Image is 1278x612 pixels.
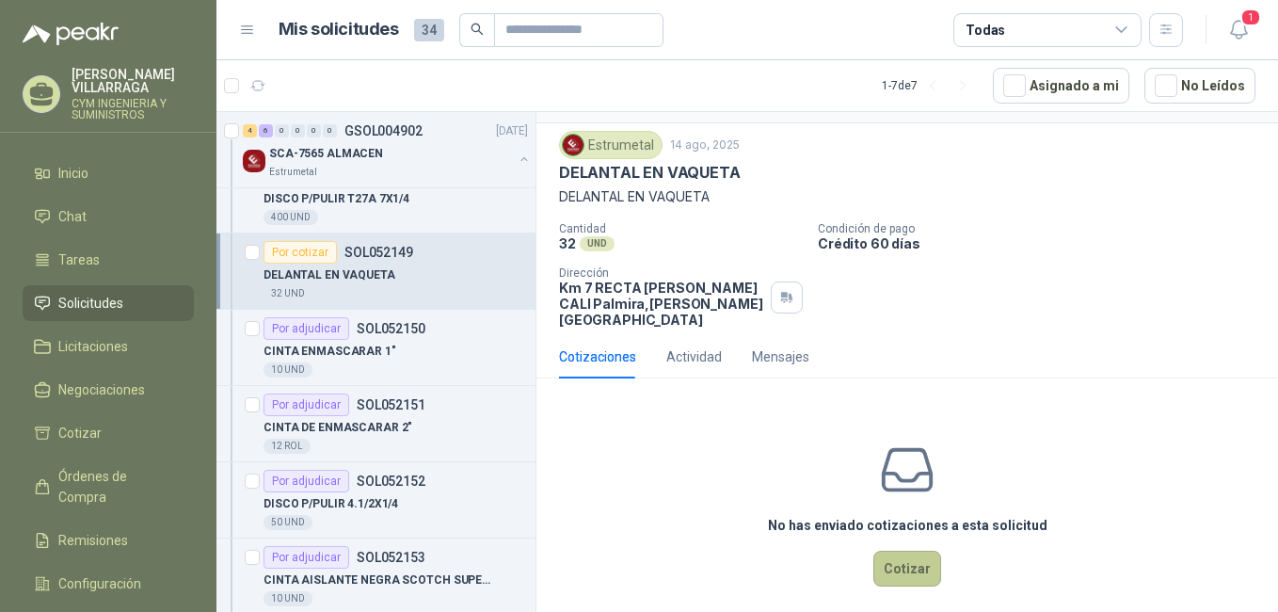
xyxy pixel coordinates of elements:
span: 34 [414,19,444,41]
p: SOL052152 [357,475,425,488]
div: 10 UND [264,362,312,378]
p: SOL052153 [357,551,425,564]
a: Por adjudicarSOL052148DISCO P/PULIR T27A 7X1/4400 UND [216,157,535,234]
p: CYM INGENIERIA Y SUMINISTROS [72,98,194,121]
span: Remisiones [58,530,128,551]
div: UND [580,236,615,251]
p: 32 [559,235,576,251]
div: Por adjudicar [264,470,349,492]
a: Solicitudes [23,285,194,321]
div: Cotizaciones [559,346,636,367]
div: Por adjudicar [264,317,349,340]
a: Por adjudicarSOL052151CINTA DE ENMASCARAR 2"12 ROL [216,386,535,462]
button: Asignado a mi [993,68,1129,104]
button: No Leídos [1144,68,1255,104]
p: DELANTAL EN VAQUETA [559,163,741,183]
span: Negociaciones [58,379,145,400]
a: 4 6 0 0 0 0 GSOL004902[DATE] Company LogoSCA-7565 ALMACENEstrumetal [243,120,532,180]
p: SOL052149 [344,246,413,259]
a: Licitaciones [23,329,194,364]
div: 6 [259,124,273,137]
div: 400 UND [264,210,318,225]
span: Órdenes de Compra [58,466,176,507]
a: Por adjudicarSOL052152DISCO P/PULIR 4.1/2X1/450 UND [216,462,535,539]
img: Logo peakr [23,23,119,45]
p: Km 7 RECTA [PERSON_NAME] CALI Palmira , [PERSON_NAME][GEOGRAPHIC_DATA] [559,280,763,328]
p: Condición de pago [818,222,1270,235]
button: 1 [1222,13,1255,47]
div: 0 [323,124,337,137]
p: CINTA DE ENMASCARAR 2" [264,419,412,437]
div: Mensajes [752,346,809,367]
div: Estrumetal [559,131,663,159]
span: Tareas [58,250,100,270]
a: Inicio [23,155,194,191]
span: Configuración [58,573,141,594]
div: Por adjudicar [264,394,349,416]
span: Licitaciones [58,336,128,357]
img: Company Logo [563,135,583,155]
span: Chat [58,206,87,227]
a: Tareas [23,242,194,278]
div: 0 [307,124,321,137]
a: Configuración [23,566,194,602]
div: Todas [966,20,1005,40]
div: 0 [275,124,289,137]
p: SCA-7565 ALMACEN [269,145,383,163]
div: 10 UND [264,591,312,606]
p: DISCO P/PULIR 4.1/2X1/4 [264,495,398,513]
p: DELANTAL EN VAQUETA [264,266,395,284]
span: Solicitudes [58,293,123,314]
span: search [471,23,484,36]
div: 32 UND [264,286,312,301]
div: 4 [243,124,257,137]
p: Crédito 60 días [818,235,1270,251]
div: Actividad [666,346,722,367]
a: Negociaciones [23,372,194,408]
div: 0 [291,124,305,137]
div: 12 ROL [264,439,311,454]
h3: No has enviado cotizaciones a esta solicitud [768,515,1047,536]
p: DELANTAL EN VAQUETA [559,186,1255,207]
a: Chat [23,199,194,234]
a: Órdenes de Compra [23,459,194,515]
div: 50 UND [264,515,312,530]
p: Cantidad [559,222,803,235]
span: Inicio [58,163,88,184]
p: [DATE] [496,122,528,140]
h1: Mis solicitudes [279,16,399,43]
p: [PERSON_NAME] VILLARRAGA [72,68,194,94]
span: 1 [1240,8,1261,26]
a: Por cotizarSOL052149DELANTAL EN VAQUETA32 UND [216,234,535,310]
div: Por cotizar [264,241,337,264]
p: CINTA AISLANTE NEGRA SCOTCH SUPER 33 [264,572,498,589]
button: Cotizar [873,551,941,587]
p: SOL052150 [357,322,425,335]
a: Cotizar [23,415,194,451]
p: Estrumetal [269,165,317,180]
p: 14 ago, 2025 [670,137,740,154]
img: Company Logo [243,150,265,172]
p: GSOL004902 [344,124,423,137]
p: DISCO P/PULIR T27A 7X1/4 [264,190,409,208]
p: SOL052151 [357,398,425,411]
a: Por adjudicarSOL052150CINTA ENMASCARAR 1"10 UND [216,310,535,386]
a: Remisiones [23,523,194,558]
span: Cotizar [58,423,102,443]
p: Dirección [559,266,763,280]
p: CINTA ENMASCARAR 1" [264,343,396,361]
div: 1 - 7 de 7 [882,71,978,101]
div: Por adjudicar [264,546,349,569]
